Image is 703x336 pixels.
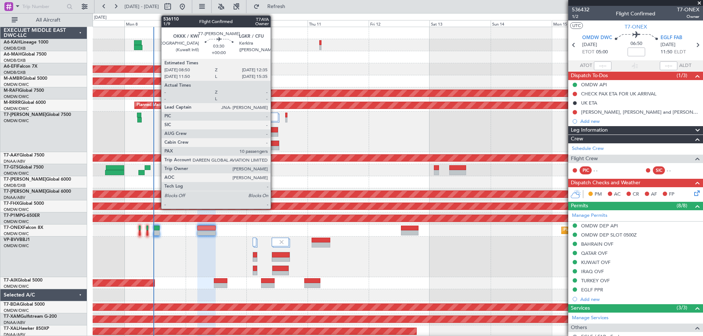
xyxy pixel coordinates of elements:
span: M-RAFI [4,88,19,93]
span: Leg Information [571,126,608,135]
a: M-RRRRGlobal 6000 [4,101,46,105]
div: Sun 14 [491,20,552,27]
div: Sun 7 [63,20,124,27]
a: T7-ONEXFalcon 8X [4,226,43,230]
span: A6-MAH [4,52,22,57]
a: OMDW/DWC [4,94,29,99]
a: DNAA/ABV [4,320,25,325]
a: DNAA/ABV [4,159,25,164]
span: All Aircraft [19,18,77,23]
span: T7-ONEX [4,226,23,230]
div: Add new [580,296,699,302]
span: T7-[PERSON_NAME] [4,189,46,194]
div: Add new [580,118,699,124]
span: Others [571,324,587,332]
a: OMDW/DWC [4,118,29,124]
span: T7-AAY [4,153,19,158]
a: T7-GTSGlobal 7500 [4,165,44,170]
span: T7-XAM [4,314,21,319]
span: T7-FHX [4,201,19,206]
span: PM [595,191,602,198]
span: ATOT [580,62,592,69]
span: A6-EFI [4,64,17,69]
a: T7-XALHawker 850XP [4,326,49,331]
a: OMDB/DXB [4,70,26,75]
a: A6-EFIFalcon 7X [4,64,37,69]
span: 1/2 [572,14,589,20]
span: OMDW DWC [582,34,612,42]
div: Sat 13 [429,20,491,27]
a: OMDB/DXB [4,58,26,63]
div: Thu 11 [308,20,369,27]
a: T7-[PERSON_NAME]Global 6000 [4,189,71,194]
a: OMDW/DWC [4,308,29,313]
div: Tue 9 [186,20,247,27]
div: - - [594,167,610,174]
div: Fri 12 [369,20,430,27]
span: (3/3) [677,304,687,312]
div: CHECK PAX ETA FOR UK ARRIVAL [581,91,656,97]
span: T7-P1MP [4,214,22,218]
span: T7-[PERSON_NAME] [4,113,46,117]
span: Crew [571,135,583,143]
span: Permits [571,202,588,210]
span: VP-BVV [4,238,19,242]
div: - - [667,167,683,174]
div: TURKEY OVF [581,278,610,284]
div: Flight Confirmed [616,10,655,18]
a: OMDW/DWC [4,82,29,87]
span: 11:50 [661,49,672,56]
span: Owner [677,14,699,20]
a: T7-FHXGlobal 5000 [4,201,44,206]
div: Wed 10 [246,20,308,27]
span: Dispatch To-Dos [571,72,608,80]
span: T7-XAL [4,326,19,331]
span: T7-GTS [4,165,19,170]
span: T7-[PERSON_NAME] [4,177,46,182]
a: VP-BVVBBJ1 [4,238,30,242]
a: T7-P1MPG-650ER [4,214,40,218]
div: PIC [580,166,592,174]
span: (1/3) [677,72,687,79]
div: Mon 15 [552,20,613,27]
a: OMDB/DXB [4,183,26,188]
a: Schedule Crew [572,145,604,152]
span: ETOT [582,49,594,56]
a: T7-XAMGulfstream G-200 [4,314,57,319]
div: UK ETA [581,100,597,106]
input: --:-- [594,61,611,70]
div: BAHRAIN OVF [581,241,613,247]
a: A6-KAHLineage 1000 [4,40,48,45]
span: M-RRRR [4,101,21,105]
span: (8/8) [677,202,687,209]
a: OMDW/DWC [4,219,29,224]
div: OMDW DEP API [581,223,618,229]
span: CR [633,191,639,198]
span: 536432 [572,6,589,14]
a: M-RAFIGlobal 7500 [4,88,44,93]
span: Dispatch Checks and Weather [571,179,640,187]
span: ELDT [674,49,686,56]
div: IRAQ OVF [581,268,604,275]
a: DNAA/ABV [4,195,25,200]
span: M-AMBR [4,76,22,81]
a: OMDW/DWC [4,243,29,249]
img: gray-close.svg [278,239,285,245]
span: AF [651,191,657,198]
span: AC [614,191,621,198]
span: [DATE] - [DATE] [124,3,159,10]
a: OMDW/DWC [4,171,29,176]
button: Refresh [250,1,294,12]
a: OMDW/DWC [4,284,29,289]
span: T7-BDA [4,302,20,307]
input: Trip Number [22,1,64,12]
div: [DATE] [94,15,107,21]
span: 06:50 [631,40,642,48]
span: Services [571,304,590,313]
a: T7-BDAGlobal 5000 [4,302,45,307]
div: EGLF PPR [581,287,603,293]
span: A6-KAH [4,40,21,45]
a: M-AMBRGlobal 5000 [4,76,47,81]
span: T7-AIX [4,278,18,283]
div: OMDW DEP SLOT 0500Z [581,232,637,238]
